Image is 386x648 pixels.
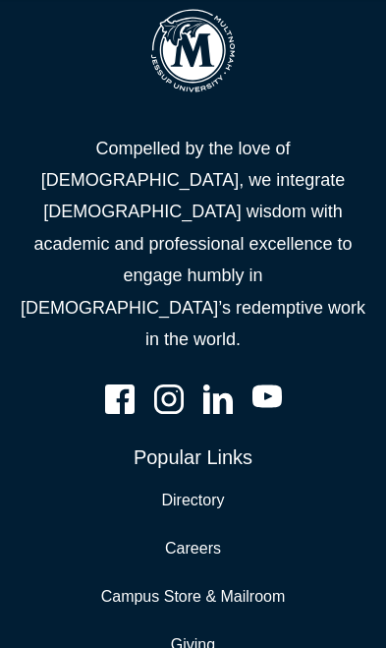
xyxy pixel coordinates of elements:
[154,384,184,414] a: Instagram
[105,384,135,414] a: Facebook
[16,443,370,471] h6: Popular Links
[203,384,233,414] a: LinkedIn
[161,487,224,515] a: Directory
[101,583,286,612] a: Campus Store & Mailroom
[165,535,221,563] a: Careers
[252,384,282,414] a: YouTube
[16,133,370,356] p: Compelled by the love of [DEMOGRAPHIC_DATA], we integrate [DEMOGRAPHIC_DATA] wisdom with academic...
